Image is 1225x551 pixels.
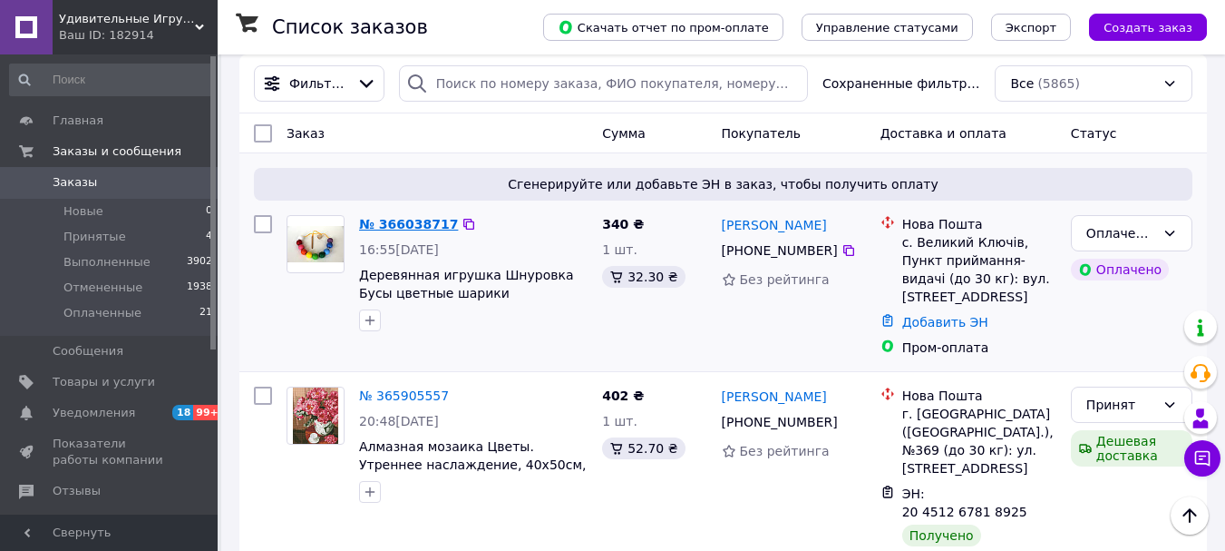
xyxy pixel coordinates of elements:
[902,405,1056,477] div: г. [GEOGRAPHIC_DATA] ([GEOGRAPHIC_DATA].), №369 (до 30 кг): ул. [STREET_ADDRESS]
[602,438,685,459] div: 52.70 ₴
[63,254,151,271] span: Выполненные
[399,65,808,102] input: Поиск по номеру заказа, ФИО покупателя, номеру телефона, Email, номеру накладной
[53,343,123,359] span: Сообщения
[722,388,827,406] a: [PERSON_NAME]
[902,233,1056,306] div: с. Великий Ключів, Пункт приймання-видачі (до 30 кг): вул. [STREET_ADDRESS]
[206,203,212,220] span: 0
[718,238,841,263] div: [PHONE_NUMBER]
[902,487,1027,519] span: ЭН: 20 4512 6781 8925
[1089,14,1207,41] button: Создать заказ
[1184,440,1220,477] button: Чат с покупателем
[1086,395,1155,415] div: Принят
[1010,74,1034,93] span: Все
[53,405,135,421] span: Уведомления
[199,305,212,321] span: 21
[1103,21,1192,34] span: Создать заказ
[602,266,685,288] div: 32.30 ₴
[53,113,103,129] span: Главная
[63,229,126,245] span: Принятые
[1037,76,1080,91] span: (5865)
[59,11,195,27] span: Удивительные Игрушки, Интернет магазин
[902,525,981,546] div: Получено
[53,174,97,191] span: Заказы
[1071,126,1117,141] span: Статус
[1071,259,1169,280] div: Оплачено
[289,74,349,93] span: Фильтры
[359,268,574,319] a: Деревянная игрушка Шнуровка Бусы цветные шарики Komarovtoys (К 153)
[187,254,212,271] span: 3902
[802,14,973,41] button: Управление статусами
[740,444,830,458] span: Без рейтинга
[1071,430,1192,467] div: Дешевая доставка
[53,143,181,160] span: Заказы и сообщения
[59,27,218,44] div: Ваш ID: 182914
[718,409,841,435] div: [PHONE_NUMBER]
[822,74,981,93] span: Сохраненные фильтры:
[722,216,827,234] a: [PERSON_NAME]
[902,339,1056,357] div: Пром-оплата
[63,280,142,296] span: Отмененные
[543,14,783,41] button: Скачать отчет по пром-оплате
[261,175,1185,193] span: Сгенерируйте или добавьте ЭН в заказ, чтобы получить оплату
[53,374,155,390] span: Товары и услуги
[602,217,644,231] span: 340 ₴
[1171,497,1209,535] button: Наверх
[602,242,637,257] span: 1 шт.
[602,414,637,428] span: 1 шт.
[902,387,1056,405] div: Нова Пошта
[287,215,345,273] a: Фото товару
[359,217,458,231] a: № 366038717
[9,64,214,96] input: Поиск
[287,387,345,445] a: Фото товару
[1086,223,1155,243] div: Оплаченный
[602,389,644,403] span: 402 ₴
[293,388,337,444] img: Фото товару
[287,126,325,141] span: Заказ
[359,414,439,428] span: 20:48[DATE]
[902,315,988,330] a: Добавить ЭН
[272,16,428,38] h1: Список заказов
[63,203,103,220] span: Новые
[1071,19,1207,34] a: Создать заказ
[991,14,1071,41] button: Экспорт
[902,215,1056,233] div: Нова Пошта
[740,272,830,287] span: Без рейтинга
[63,305,141,321] span: Оплаченные
[53,436,168,468] span: Показатели работы компании
[53,483,101,499] span: Отзывы
[187,280,212,296] span: 1938
[359,242,439,257] span: 16:55[DATE]
[602,126,646,141] span: Сумма
[1006,21,1056,34] span: Экспорт
[287,226,344,263] img: Фото товару
[816,21,958,34] span: Управление статусами
[359,389,449,403] a: № 365905557
[880,126,1006,141] span: Доставка и оплата
[206,229,212,245] span: 4
[193,405,223,420] span: 99+
[172,405,193,420] span: 18
[722,126,802,141] span: Покупатель
[359,439,586,508] a: Алмазная мозаика Цветы. Утреннее наслаждение, 40х50см, холст на подрамнике, Идейка (AMO7082)
[558,19,769,35] span: Скачать отчет по пром-оплате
